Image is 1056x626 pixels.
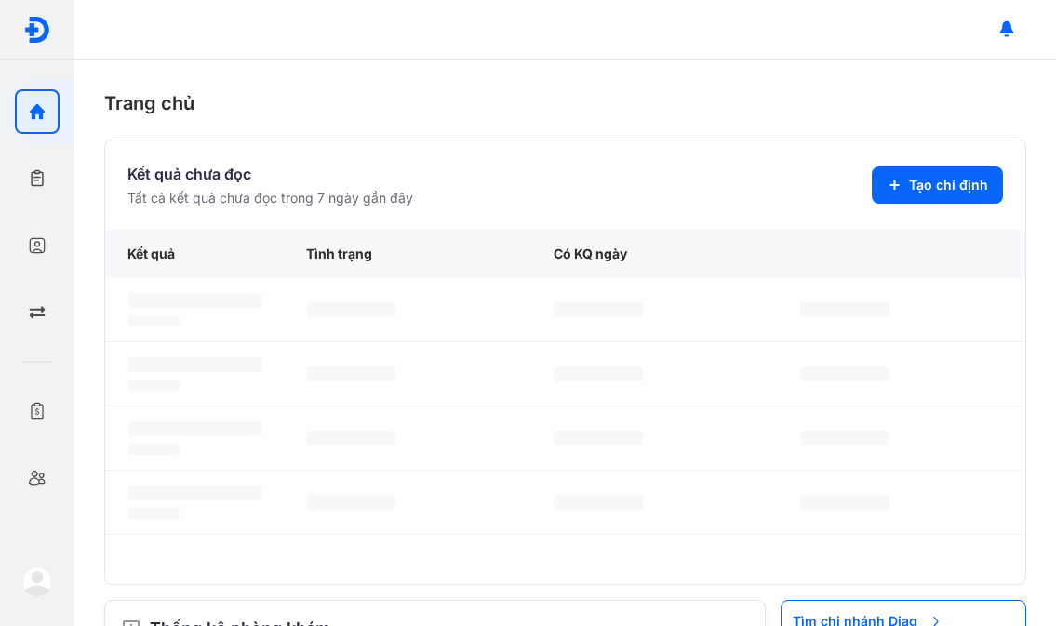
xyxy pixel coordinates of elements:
div: Kết quả [105,230,284,278]
div: Tất cả kết quả chưa đọc trong 7 ngày gần đây [127,189,413,207]
img: logo [22,566,52,596]
span: ‌ [127,293,261,308]
div: Có KQ ngày [531,230,779,278]
span: ‌ [306,302,395,317]
span: ‌ [554,302,643,317]
span: ‌ [554,366,643,381]
span: ‌ [800,302,889,317]
span: Tạo chỉ định [909,176,988,194]
span: ‌ [800,431,889,446]
span: ‌ [554,495,643,510]
span: ‌ [127,486,261,500]
span: ‌ [127,508,180,519]
span: ‌ [127,421,261,436]
span: ‌ [127,357,261,372]
span: ‌ [127,380,180,391]
span: ‌ [800,495,889,510]
div: Trang chủ [104,89,1026,117]
span: ‌ [127,444,180,455]
span: ‌ [800,366,889,381]
div: Tình trạng [284,230,531,278]
button: Tạo chỉ định [872,166,1003,204]
span: ‌ [127,315,180,326]
span: ‌ [306,495,395,510]
span: ‌ [306,431,395,446]
div: Kết quả chưa đọc [127,163,413,185]
span: ‌ [306,366,395,381]
img: logo [23,16,51,44]
span: ‌ [554,431,643,446]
